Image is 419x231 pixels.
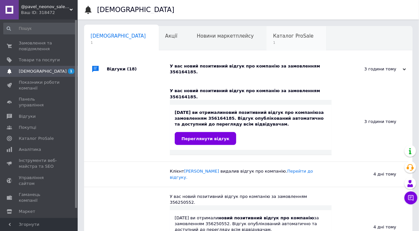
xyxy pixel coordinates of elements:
div: У вас новий позитивний відгук про компанію за замовленням 356164185. [170,88,332,100]
span: 1 [91,40,146,45]
span: Новини маркетплейсу [197,33,254,39]
span: Відгуки [19,114,36,119]
span: Аналітика [19,147,41,152]
span: @pavel_neonov_sale Гнучкий НЕОН для Авто, Мото, Вело, Неонових костюмів.Для дому та реклами, вивісок [21,4,70,10]
div: 3 години тому [341,66,406,72]
span: видалив відгук про компанію. [170,169,313,179]
span: 1 [273,40,314,45]
div: 4 дні тому [332,162,413,187]
div: 3 години тому [332,81,413,162]
span: 1 [68,68,74,74]
span: Каталог ProSale [19,136,54,141]
span: [DEMOGRAPHIC_DATA] [19,68,67,74]
div: Ваш ID: 318472 [21,10,78,16]
span: Показники роботи компанії [19,79,60,91]
span: Покупці [19,125,36,130]
button: Чат з покупцем [404,191,417,204]
span: Управління сайтом [19,175,60,187]
a: [PERSON_NAME] [184,169,219,174]
span: Переглянути відгук [182,136,229,141]
span: [DEMOGRAPHIC_DATA] [91,33,146,39]
span: Клієнт [170,169,313,179]
div: У вас новий позитивний відгук про компанію за замовленням 356250552. [170,194,332,205]
a: Переглянути відгук [175,132,236,145]
span: Інструменти веб-майстра та SEO [19,158,60,169]
div: Відгуки [107,57,170,81]
a: Перейти до відгуку. [170,169,313,179]
span: Акції [165,33,178,39]
span: Гаманець компанії [19,192,60,203]
div: [DATE] ви отримали за замовленням 356164185. Відгук опублікований автоматично та доступний до пер... [175,110,327,145]
span: (18) [127,67,137,71]
div: У вас новий позитивний відгук про компанію за замовленням 356164185. [170,63,341,75]
b: новий позитивний відгук про компанію [223,110,319,115]
h1: [DEMOGRAPHIC_DATA] [97,6,174,14]
span: Замовлення та повідомлення [19,40,60,52]
span: Маркет [19,209,35,214]
span: Товари та послуги [19,57,60,63]
b: новий позитивний відгук про компанію [218,215,314,220]
input: Пошук [3,23,76,34]
span: Панель управління [19,96,60,108]
span: Каталог ProSale [273,33,314,39]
